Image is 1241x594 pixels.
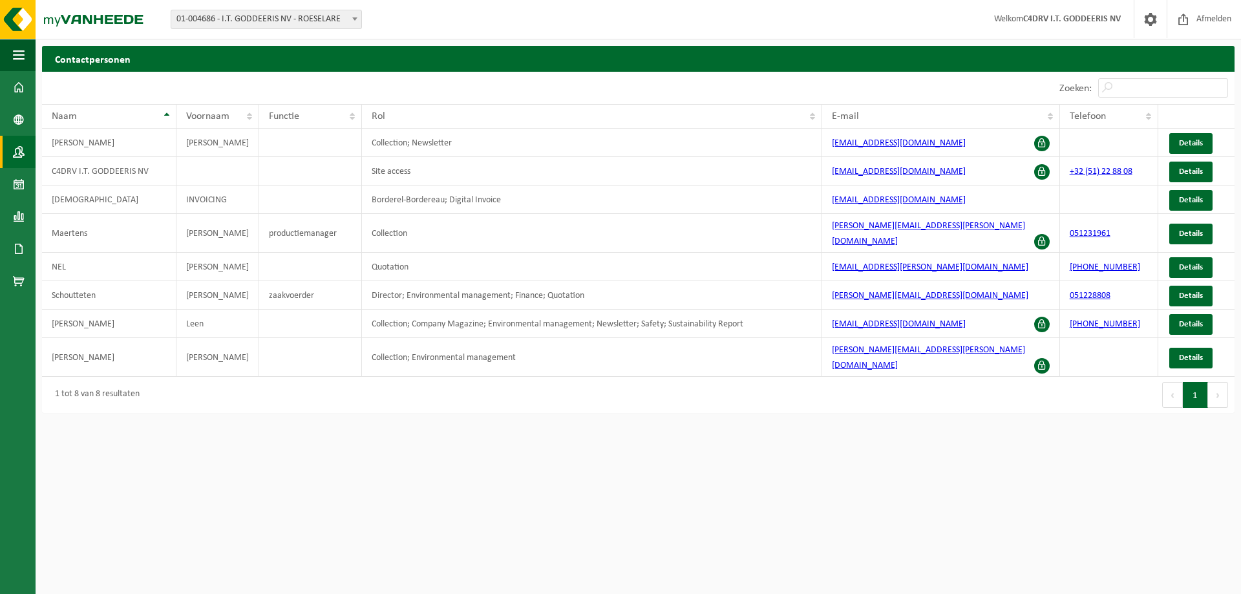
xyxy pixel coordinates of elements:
[1169,314,1213,335] a: Details
[1169,133,1213,154] a: Details
[176,129,259,157] td: [PERSON_NAME]
[269,111,299,122] span: Functie
[42,253,176,281] td: NEL
[1179,354,1203,362] span: Details
[832,167,966,176] a: [EMAIL_ADDRESS][DOMAIN_NAME]
[362,186,822,214] td: Borderel-Bordereau; Digital Invoice
[176,186,259,214] td: INVOICING
[176,253,259,281] td: [PERSON_NAME]
[832,138,966,148] a: [EMAIL_ADDRESS][DOMAIN_NAME]
[832,319,966,329] a: [EMAIL_ADDRESS][DOMAIN_NAME]
[171,10,362,29] span: 01-004686 - I.T. GODDEERIS NV - ROESELARE
[42,214,176,253] td: Maertens
[42,46,1235,71] h2: Contactpersonen
[832,221,1025,246] a: [PERSON_NAME][EMAIL_ADDRESS][PERSON_NAME][DOMAIN_NAME]
[1023,14,1121,24] strong: C4DRV I.T. GODDEERIS NV
[1169,257,1213,278] a: Details
[48,383,140,407] div: 1 tot 8 van 8 resultaten
[362,129,822,157] td: Collection; Newsletter
[1169,224,1213,244] a: Details
[42,186,176,214] td: [DEMOGRAPHIC_DATA]
[259,281,362,310] td: zaakvoerder
[362,157,822,186] td: Site access
[1070,262,1140,272] a: [PHONE_NUMBER]
[1070,319,1140,329] a: [PHONE_NUMBER]
[832,262,1028,272] a: [EMAIL_ADDRESS][PERSON_NAME][DOMAIN_NAME]
[259,214,362,253] td: productiemanager
[186,111,229,122] span: Voornaam
[1070,229,1110,239] a: 051231961
[1070,291,1110,301] a: 051228808
[1179,292,1203,300] span: Details
[832,291,1028,301] a: [PERSON_NAME][EMAIL_ADDRESS][DOMAIN_NAME]
[1179,320,1203,328] span: Details
[42,129,176,157] td: [PERSON_NAME]
[176,214,259,253] td: [PERSON_NAME]
[1070,111,1106,122] span: Telefoon
[1162,382,1183,408] button: Previous
[1070,167,1132,176] a: +32 (51) 22 88 08
[176,310,259,338] td: Leen
[372,111,385,122] span: Rol
[362,214,822,253] td: Collection
[42,157,176,186] td: C4DRV I.T. GODDEERIS NV
[1059,83,1092,94] label: Zoeken:
[362,338,822,377] td: Collection; Environmental management
[832,345,1025,370] a: [PERSON_NAME][EMAIL_ADDRESS][PERSON_NAME][DOMAIN_NAME]
[1169,162,1213,182] a: Details
[1179,229,1203,238] span: Details
[1183,382,1208,408] button: 1
[176,338,259,377] td: [PERSON_NAME]
[1179,167,1203,176] span: Details
[1179,196,1203,204] span: Details
[1169,190,1213,211] a: Details
[1169,286,1213,306] a: Details
[176,281,259,310] td: [PERSON_NAME]
[42,310,176,338] td: [PERSON_NAME]
[1169,348,1213,368] a: Details
[1179,263,1203,271] span: Details
[832,195,966,205] a: [EMAIL_ADDRESS][DOMAIN_NAME]
[171,10,361,28] span: 01-004686 - I.T. GODDEERIS NV - ROESELARE
[52,111,77,122] span: Naam
[362,253,822,281] td: Quotation
[362,310,822,338] td: Collection; Company Magazine; Environmental management; Newsletter; Safety; Sustainability Report
[42,338,176,377] td: [PERSON_NAME]
[1208,382,1228,408] button: Next
[362,281,822,310] td: Director; Environmental management; Finance; Quotation
[1179,139,1203,147] span: Details
[42,281,176,310] td: Schoutteten
[832,111,859,122] span: E-mail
